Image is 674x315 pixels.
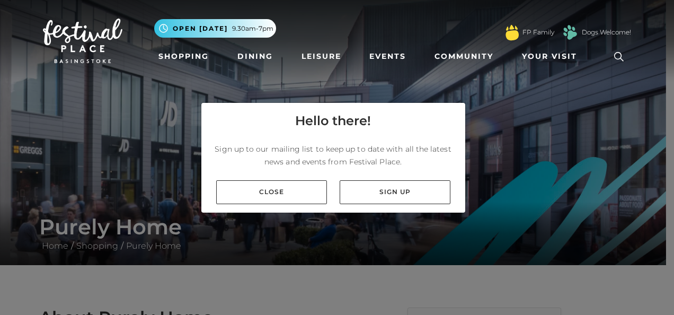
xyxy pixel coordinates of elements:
a: Leisure [297,47,345,66]
button: Open [DATE] 9.30am-7pm [154,19,276,38]
span: Your Visit [522,51,577,62]
a: Your Visit [518,47,587,66]
a: Sign up [340,180,450,204]
a: Dining [233,47,277,66]
a: Shopping [154,47,213,66]
a: Community [430,47,498,66]
a: Events [365,47,410,66]
span: Open [DATE] [173,24,228,33]
h4: Hello there! [295,111,371,130]
span: 9.30am-7pm [232,24,273,33]
a: Close [216,180,327,204]
a: FP Family [522,28,554,37]
img: Festival Place Logo [43,19,122,63]
a: Dogs Welcome! [582,28,631,37]
p: Sign up to our mailing list to keep up to date with all the latest news and events from Festival ... [210,143,457,168]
